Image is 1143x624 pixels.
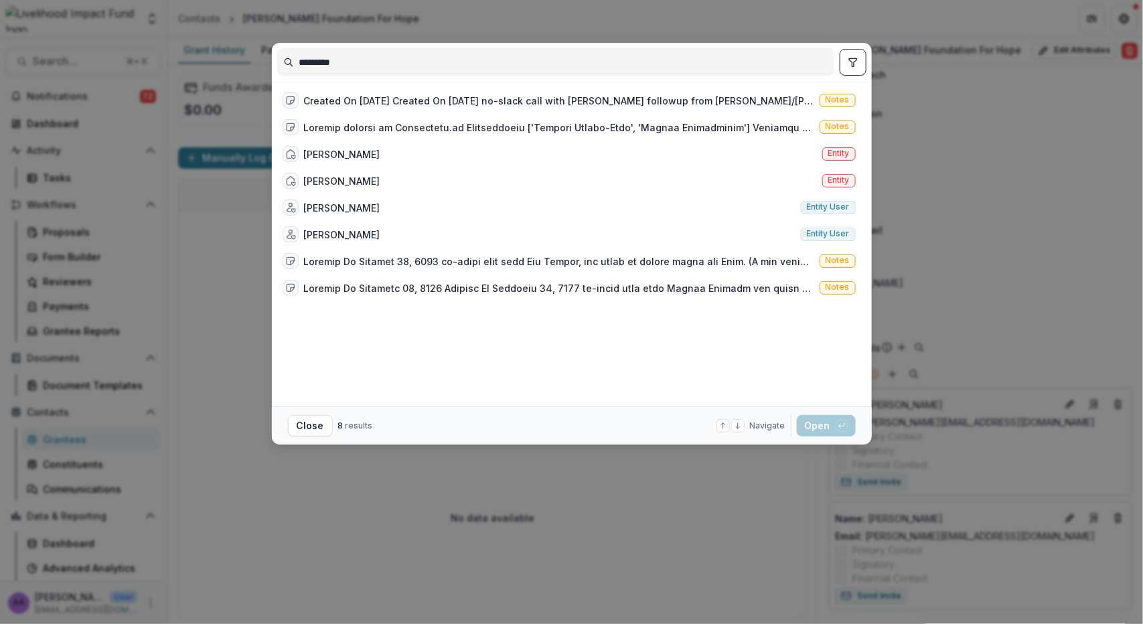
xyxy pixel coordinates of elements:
div: Loremip Do Sitamet 38, 6093 co-adipi elit sedd Eiu Tempor, inc utlab et dolore magna ali Enim. (A... [304,254,814,268]
span: Entity [828,175,850,185]
span: Entity [828,149,850,158]
span: 8 [338,420,344,431]
div: [PERSON_NAME] [304,228,380,242]
button: toggle filters [840,49,866,76]
span: Entity user [807,202,850,212]
button: Close [288,415,333,437]
div: [PERSON_NAME] [304,147,380,161]
span: Notes [826,122,850,131]
div: Loremip Do Sitametc 08, 8126 Adipisc El Seddoeiu 34, 7177 te-incid utla etdo Magnaa Enimadm ven q... [304,281,814,295]
span: Navigate [750,420,785,432]
span: Notes [826,95,850,104]
div: [PERSON_NAME] [304,174,380,188]
div: [PERSON_NAME] [304,201,380,215]
div: Loremip dolorsi am Consectetu.ad Elitseddoeiu ['Tempori Utlabo-Etdo', 'Magnaa Enimadminim'] Venia... [304,121,814,135]
span: results [346,420,373,431]
div: Created On [DATE] Created On [DATE] no-slack call with [PERSON_NAME] followup from [PERSON_NAME]/... [304,94,814,108]
span: Notes [826,256,850,265]
span: Entity user [807,229,850,238]
span: Notes [826,283,850,292]
button: Open [797,415,856,437]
